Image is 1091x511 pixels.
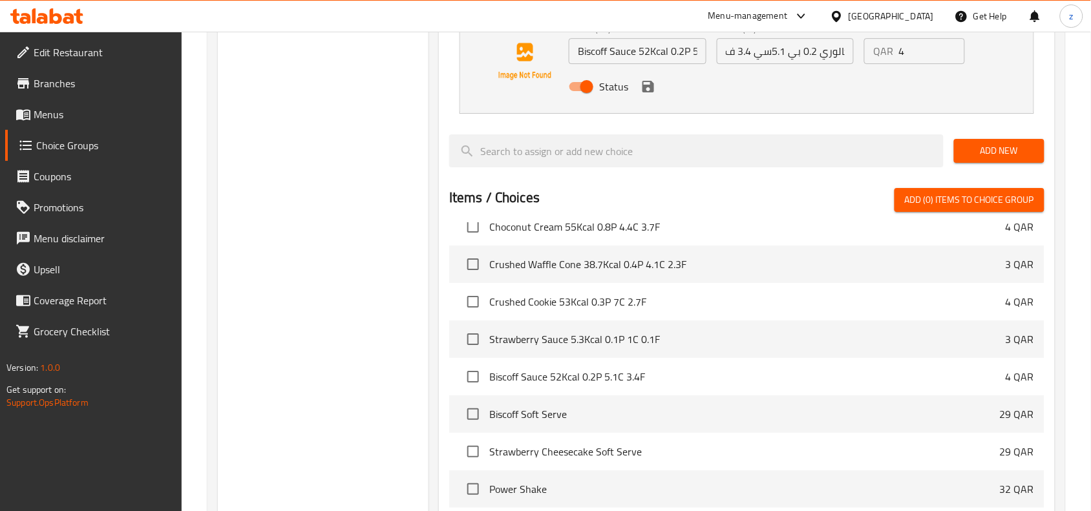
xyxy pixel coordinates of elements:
a: Support.OpsPlatform [6,394,89,411]
span: Choconut Cream 55Kcal 0.8P 4.4C 3.7F [489,219,1006,235]
span: Choice Groups [36,138,172,153]
p: 4 QAR [1006,369,1034,384]
span: Coupons [34,169,172,184]
h2: Items / Choices [449,188,540,207]
span: Edit Restaurant [34,45,172,60]
p: 4 QAR [1006,294,1034,309]
span: Select choice [460,438,487,465]
div: [GEOGRAPHIC_DATA] [849,9,934,23]
button: save [639,77,658,96]
input: Please enter price [898,38,964,64]
p: 29 QAR [1000,444,1034,459]
span: Biscoff Soft Serve [489,406,1000,422]
a: Branches [5,68,182,99]
p: 32 QAR [1000,481,1034,497]
a: Choice Groups [5,130,182,161]
span: Menu disclaimer [34,231,172,246]
span: Power Shake [489,481,1000,497]
span: z [1070,9,1074,23]
span: Biscoff Sauce 52Kcal 0.2P 5.1C 3.4F [489,369,1006,384]
span: Coverage Report [34,293,172,308]
p: 4 QAR [1006,219,1034,235]
div: Menu-management [708,8,788,24]
a: Edit Restaurant [5,37,182,68]
span: Strawberry Cheesecake Soft Serve [489,444,1000,459]
span: 1.0.0 [40,359,60,376]
a: Upsell [5,254,182,285]
span: Add New [964,143,1034,159]
span: Add (0) items to choice group [905,192,1034,208]
p: 3 QAR [1006,331,1034,347]
span: Menus [34,107,172,122]
a: Coverage Report [5,285,182,316]
p: 29 QAR [1000,406,1034,422]
a: Grocery Checklist [5,316,182,347]
p: QAR [873,43,893,59]
button: Add (0) items to choice group [895,188,1044,212]
span: Crushed Waffle Cone 38.7Kcal 0.4P 4.1C 2.3F [489,256,1006,272]
a: Menus [5,99,182,130]
span: Select choice [460,326,487,353]
input: Enter name Ar [717,38,854,64]
span: Select choice [460,288,487,315]
span: Branches [34,76,172,91]
img: Biscoff Sauce 52Kcal 0.2P 5.1C 3.4F [483,20,566,103]
span: Get support on: [6,381,66,398]
span: Select choice [460,213,487,240]
span: Select choice [460,363,487,390]
span: Promotions [34,200,172,215]
span: Strawberry Sauce 5.3Kcal 0.1P 1C 0.1F [489,331,1006,347]
span: Select choice [460,251,487,278]
a: Coupons [5,161,182,192]
span: Status [599,79,628,94]
button: Add New [954,139,1044,163]
input: Enter name En [569,38,706,64]
span: Crushed Cookie 53Kcal 0.3P 7C 2.7F [489,294,1006,309]
p: 3 QAR [1006,256,1034,272]
a: Menu disclaimer [5,223,182,254]
span: Grocery Checklist [34,324,172,339]
a: Promotions [5,192,182,223]
span: Select choice [460,475,487,503]
span: Version: [6,359,38,376]
span: Upsell [34,262,172,277]
input: search [449,134,944,167]
span: Select choice [460,401,487,428]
